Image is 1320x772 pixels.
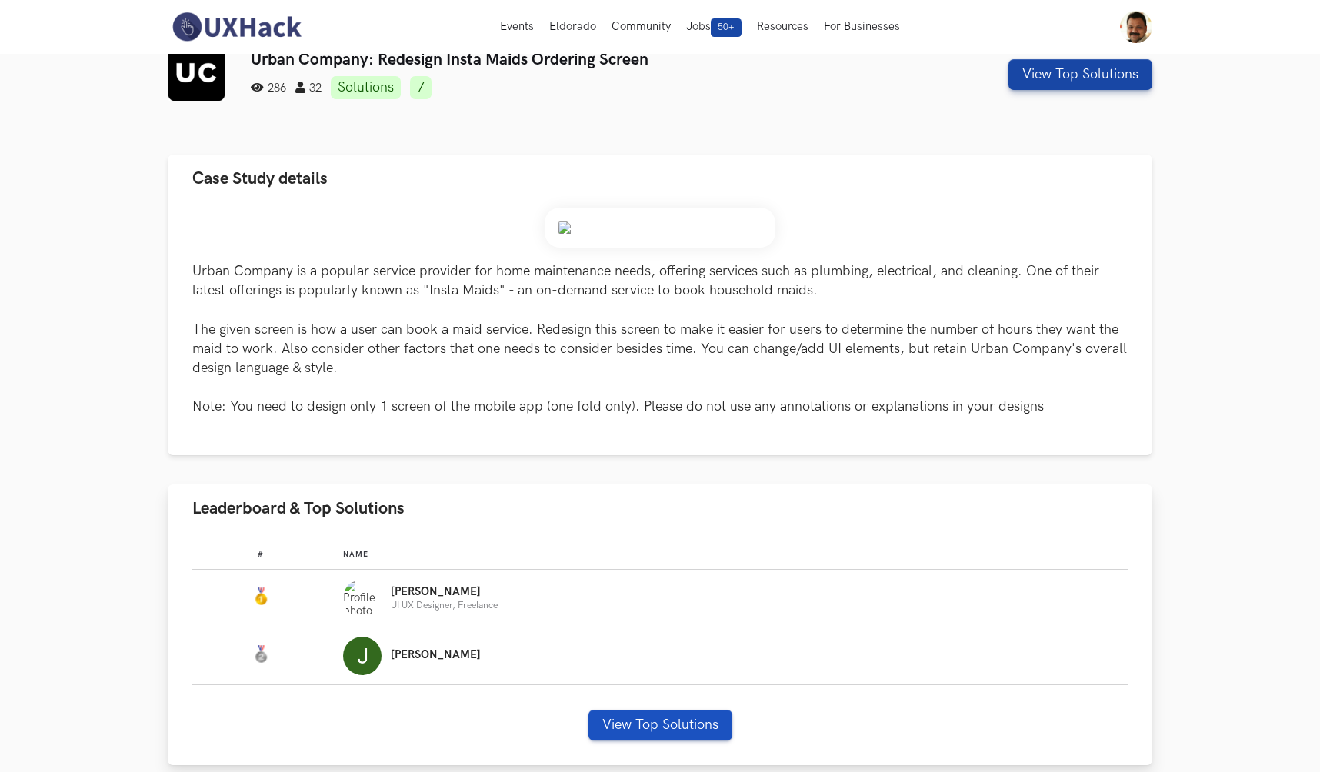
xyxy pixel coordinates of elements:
button: View Top Solutions [1008,59,1152,90]
button: View Top Solutions [588,710,732,740]
p: Urban Company is a popular service provider for home maintenance needs, offering services such as... [192,261,1128,417]
button: Case Study details [168,155,1152,203]
span: 50+ [711,18,742,37]
p: [PERSON_NAME] [391,649,481,661]
div: Case Study details [168,203,1152,455]
span: 286 [251,82,286,95]
span: Case Study details [192,168,328,189]
img: Silver Medal [252,645,270,664]
img: Profile photo [343,579,382,617]
img: Gold Medal [252,587,270,606]
table: Leaderboard [192,537,1128,685]
h3: Urban Company: Redesign Insta Maids Ordering Screen [251,50,902,69]
button: Leaderboard & Top Solutions [168,484,1152,533]
img: Weekend_Hackathon_83_banner.png [545,208,775,248]
a: 7 [410,76,432,99]
span: # [258,550,264,559]
img: Profile photo [343,637,382,675]
p: UI UX Designer, Freelance [391,601,498,611]
p: [PERSON_NAME] [391,586,498,598]
img: Urban Company logo [168,44,225,101]
span: Leaderboard & Top Solutions [192,498,405,519]
div: Leaderboard & Top Solutions [168,533,1152,765]
a: Solutions [331,76,401,99]
span: Name [343,550,368,559]
img: UXHack-logo.png [168,11,305,43]
span: 32 [295,82,322,95]
img: Your profile pic [1120,11,1152,43]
